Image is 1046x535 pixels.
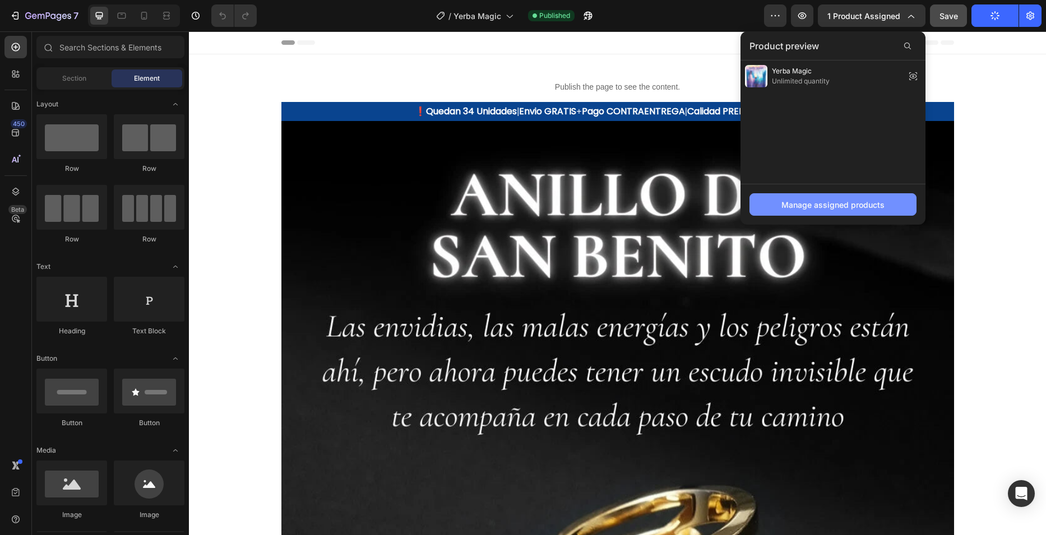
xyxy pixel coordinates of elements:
span: Element [134,73,160,83]
div: Row [114,234,184,244]
span: Media [36,445,56,455]
span: Button [36,353,57,364]
div: Text Block [114,326,184,336]
img: preview-img [745,65,767,87]
span: Text [36,262,50,272]
span: Toggle open [166,350,184,367]
div: Open Intercom Messenger [1008,480,1035,507]
span: Save [939,11,958,21]
button: 7 [4,4,84,27]
span: Published [539,11,570,21]
div: Row [36,164,107,174]
div: Beta [8,205,27,214]
button: Save [930,4,967,27]
p: 7 [73,9,78,22]
span: Product preview [749,39,819,53]
div: Button [36,418,107,428]
button: 1 product assigned [818,4,925,27]
div: Image [36,510,107,520]
span: Yerba Magic [453,10,501,22]
span: 1 product assigned [827,10,900,22]
span: / [448,10,451,22]
span: Unlimited quantity [772,76,830,86]
span: Toggle open [166,258,184,276]
button: Manage assigned products [749,193,917,216]
div: Heading [36,326,107,336]
div: Row [114,164,184,174]
div: Undo/Redo [211,4,257,27]
input: Search Sections & Elements [36,36,184,58]
span: Layout [36,99,58,109]
div: Button [114,418,184,428]
div: Row [36,234,107,244]
span: Toggle open [166,441,184,459]
span: Section [62,73,86,83]
div: Manage assigned products [781,199,885,211]
span: Yerba Magic [772,66,830,76]
div: 450 [11,119,27,128]
span: Toggle open [166,95,184,113]
iframe: Design area [189,31,1046,535]
div: Image [114,510,184,520]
